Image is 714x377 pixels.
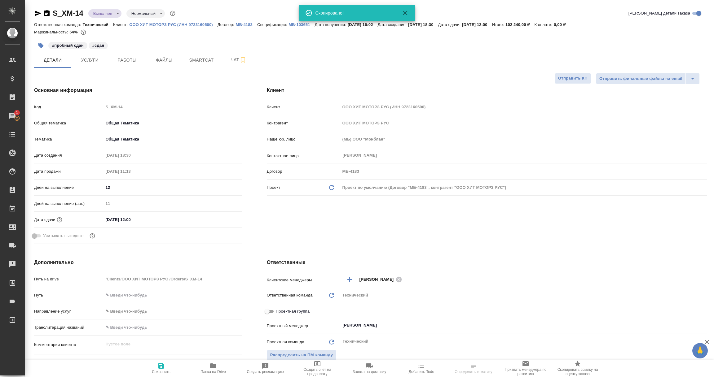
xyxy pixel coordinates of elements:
span: Призвать менеджера по развитию [503,367,548,376]
button: Сохранить [135,360,187,377]
span: Smartcat [187,56,216,64]
p: Итого: [492,22,505,27]
span: Создать счет на предоплату [295,367,340,376]
p: Дней на выполнение [34,184,104,191]
span: Отправить финальные файлы на email [599,75,682,82]
input: Пустое поле [104,151,158,160]
span: Чат [224,56,253,64]
button: Отправить финальные файлы на email [596,73,686,84]
span: 1 [12,110,22,116]
div: ✎ Введи что-нибудь [104,306,242,317]
p: Дата продажи [34,168,104,175]
p: Наше юр. лицо [267,136,340,142]
p: Клиентские менеджеры [267,277,340,283]
button: Создать рекламацию [239,360,291,377]
span: Услуги [75,56,105,64]
p: [DATE] 12:00 [462,22,492,27]
p: К оплате: [534,22,554,27]
span: Детали [38,56,68,64]
span: Отправить КП [558,75,588,82]
p: #сдан [92,42,104,49]
p: Проектная команда [267,339,304,345]
a: 1 [2,108,23,123]
p: Дней на выполнение (авт.) [34,201,104,207]
span: Заявка на доставку [353,370,386,374]
button: Доп статусы указывают на важность/срочность заказа [169,9,177,17]
p: Дата создания: [378,22,408,27]
p: Направление услуг [34,308,104,314]
div: Проект по умолчанию (Договор "МБ-4183", контрагент "ООО ХИТ МОТОРЗ РУС") [340,182,707,193]
input: Пустое поле [340,102,707,111]
p: Код [34,104,104,110]
p: 102 240,00 ₽ [505,22,534,27]
a: ООО ХИТ МОТОРЗ РУС (ИНН 9723160500) [129,22,218,27]
div: ✎ Введи что-нибудь [106,308,235,314]
span: Работы [112,56,142,64]
button: Определить тематику [447,360,500,377]
p: Дата сдачи [34,217,55,223]
button: Скопировать ссылку для ЯМессенджера [34,10,42,17]
h4: Дополнительно [34,259,242,266]
button: Папка на Drive [187,360,239,377]
svg: Подписаться [239,56,247,64]
input: Пустое поле [340,167,707,176]
p: Технический [83,22,113,27]
div: Выполнен [126,9,165,18]
button: Распределить на ПМ-команду [267,350,337,361]
input: Пустое поле [104,167,158,176]
button: 39168.50 RUB; [79,28,87,36]
p: Маржинальность: [34,30,69,34]
button: Open [704,279,705,280]
p: Договор [267,168,340,175]
span: Создать рекламацию [247,370,284,374]
span: Распределить на ПМ-команду [270,352,333,359]
p: Контрагент [267,120,340,126]
span: Файлы [149,56,179,64]
p: Путь [34,292,104,298]
span: Сохранить [152,370,170,374]
button: Если добавить услуги и заполнить их объемом, то дата рассчитается автоматически [55,216,64,224]
div: Скопировано! [315,10,393,16]
button: Призвать менеджера по развитию [500,360,552,377]
p: Тематика [34,136,104,142]
input: Пустое поле [104,199,242,208]
input: Пустое поле [104,102,242,111]
div: Выполнен [88,9,121,18]
p: Дата сдачи: [438,22,462,27]
button: Нормальный [130,11,157,16]
div: Технический [340,290,707,301]
a: МБ-103651 [289,22,315,27]
button: Open [704,325,705,326]
button: Выполнен [91,11,114,16]
p: Ответственная команда: [34,22,83,27]
input: ✎ Введи что-нибудь [104,323,242,332]
button: Скопировать ссылку [43,10,51,17]
p: Ответственная команда [267,292,313,298]
div: split button [596,73,700,84]
p: Проектный менеджер [267,323,340,329]
span: Учитывать выходные [43,233,84,239]
p: Транслитерация названий [34,324,104,331]
input: ✎ Введи что-нибудь [104,291,242,300]
p: Общая тематика [34,120,104,126]
span: [PERSON_NAME] детали заказа [628,10,690,16]
div: Общая Тематика [104,134,242,145]
span: 🙏 [695,344,705,357]
button: Создать счет на предоплату [291,360,343,377]
input: Пустое поле [340,119,707,128]
span: Проектная группа [276,308,310,314]
span: Определить тематику [455,370,492,374]
p: Клиент: [113,22,129,27]
input: Пустое поле [340,135,707,144]
p: Клиент [267,104,340,110]
button: 🙏 [692,343,708,358]
span: Папка на Drive [201,370,226,374]
button: Выбери, если сб и вс нужно считать рабочими днями для выполнения заказа. [88,232,96,240]
p: Дата получения: [315,22,348,27]
p: МБ-4183 [236,22,257,27]
span: сдан [88,42,108,48]
a: S_XM-14 [53,9,83,17]
p: Проект [267,184,280,191]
